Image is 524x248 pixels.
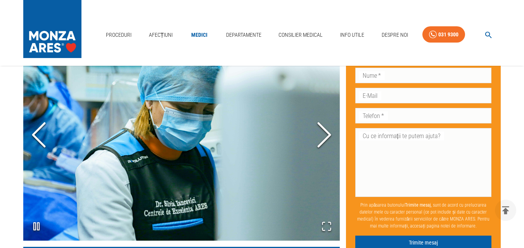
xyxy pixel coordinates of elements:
[103,27,135,43] a: Proceduri
[309,92,340,179] button: Next Slide
[355,198,492,232] p: Prin apăsarea butonului , sunt de acord cu prelucrarea datelor mele cu caracter personal (ce pot ...
[275,27,326,43] a: Consilier Medical
[438,30,458,39] div: 031 9300
[23,30,340,241] img: ZkYBayol0Zci9NGE_dr-silvia-deaconu-medic-primar-cardiolog.jpg
[495,200,516,221] button: delete
[23,213,50,241] button: Play or Pause Slideshow
[379,27,411,43] a: Despre Noi
[337,27,367,43] a: Info Utile
[313,213,340,241] button: Open Fullscreen
[187,27,212,43] a: Medici
[422,26,465,43] a: 031 9300
[23,30,340,241] div: Go to Slide 5
[223,27,265,43] a: Departamente
[23,92,54,179] button: Previous Slide
[405,202,431,207] b: Trimite mesaj
[146,27,176,43] a: Afecțiuni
